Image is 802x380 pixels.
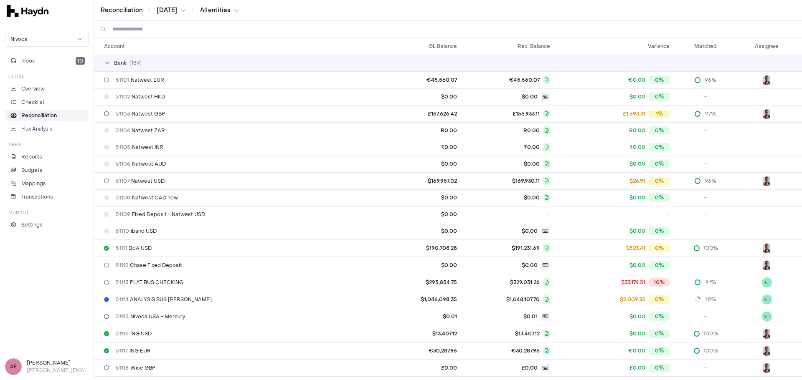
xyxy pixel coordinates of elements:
[8,73,25,80] h3: Close
[116,77,129,83] span: 51101
[157,6,178,15] span: [DATE]
[380,38,460,55] th: GL Balance
[515,330,540,337] span: $13,407.12
[703,245,718,252] span: 100%
[380,189,460,206] td: $0.00
[629,365,645,371] span: £0.00
[629,93,645,100] span: $0.00
[522,365,538,371] span: £0.00
[380,206,460,223] td: $0.00
[649,312,670,321] div: 0%
[200,6,231,15] span: All entities
[380,257,460,274] td: $0.00
[512,245,540,252] span: $191,231.69
[523,127,540,134] span: R0.00
[116,144,163,151] span: Natwest INR
[629,144,645,151] span: ₹0.00
[21,180,46,187] p: Mappings
[704,296,717,303] span: 18%
[649,261,670,269] div: 0%
[510,279,540,286] span: $329,031.26
[116,111,130,117] span: 51103
[629,313,645,320] span: $0.00
[116,296,128,303] span: 51114
[704,313,707,320] span: -
[5,164,89,176] a: Budgets
[762,109,772,119] img: JP Smit
[116,93,165,100] span: Natwest HKD
[380,156,460,172] td: $0.00
[116,365,155,371] span: Wise GBP
[762,346,772,356] img: JP Smit
[762,243,772,253] img: JP Smit
[116,161,130,167] span: 51106
[704,194,707,201] span: -
[380,239,460,257] td: $190,708.28
[5,110,89,121] a: Reconciliation
[380,342,460,359] td: €30,287.96
[762,329,772,339] img: JP Smit
[762,260,772,270] img: JP Smit
[21,85,45,93] p: Overview
[704,262,707,269] span: -
[21,57,35,65] span: Inbox
[513,111,540,117] span: £155,933.11
[21,112,57,119] p: Reconciliation
[649,330,670,338] div: 0%
[704,161,707,167] span: -
[116,347,128,354] span: 51117
[380,274,460,291] td: $295,854.75
[629,161,645,167] span: $0.00
[522,262,538,269] span: $0.00
[704,111,717,117] span: 97%
[649,194,670,202] div: 0%
[116,228,157,234] span: ibanq USD
[649,227,670,235] div: 0%
[762,363,772,373] button: JP Smit
[116,127,130,134] span: 51104
[512,178,540,184] span: $169,930.11
[704,365,707,371] span: -
[8,141,21,148] h3: Apps
[629,127,645,134] span: R0.00
[21,153,42,161] p: Reports
[129,60,142,66] span: ( 189 )
[649,278,670,287] div: 10%
[116,330,129,337] span: 51116
[649,347,670,355] div: 0%
[704,77,717,83] span: 96%
[116,194,130,201] span: 51108
[629,262,645,269] span: $0.00
[5,151,89,163] a: Reports
[157,6,186,15] button: [DATE]
[524,194,540,201] span: $0.00
[522,228,538,234] span: $0.00
[116,161,166,167] span: Natwest AUD
[628,347,645,354] span: €0.00
[548,211,550,218] span: -
[703,347,718,354] span: 100%
[762,312,772,322] button: KT
[649,160,670,168] div: 0%
[704,178,717,184] span: 96%
[762,294,772,305] button: KT
[116,144,130,151] span: 51105
[21,221,43,229] p: Settings
[116,77,164,83] span: Natwest EUR
[762,75,772,85] img: JP Smit
[116,178,129,184] span: 51107
[380,308,460,325] td: $0.01
[629,330,645,337] span: $0.00
[460,38,553,55] th: Rec. Balance
[524,161,540,167] span: $0.00
[27,359,89,367] h3: [PERSON_NAME]
[76,57,85,65] span: 10
[762,176,772,186] img: JP Smit
[623,111,645,117] span: £1,693.31
[101,6,142,15] a: Reconciliation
